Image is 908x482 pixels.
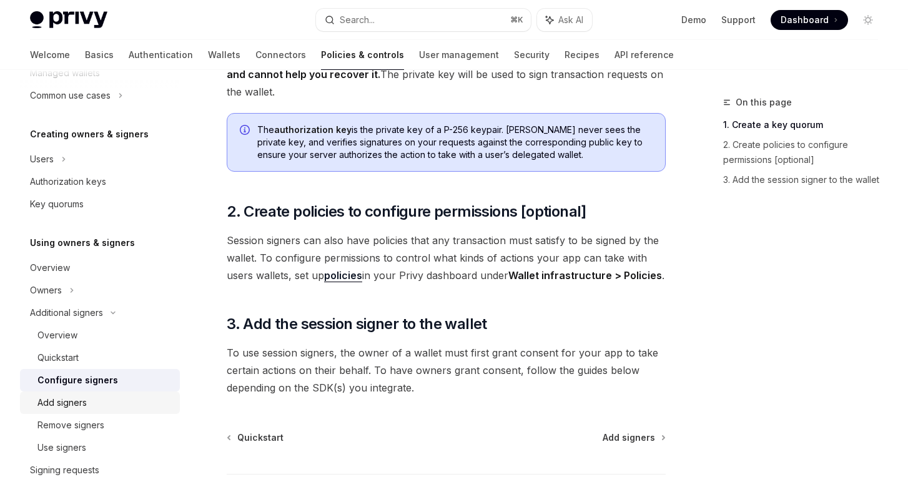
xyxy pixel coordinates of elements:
[321,40,404,70] a: Policies & controls
[20,414,180,436] a: Remove signers
[37,395,87,410] div: Add signers
[37,440,86,455] div: Use signers
[37,373,118,388] div: Configure signers
[227,48,666,101] span: Save both these values in a secure location. The private key will be used to sign transaction req...
[257,124,653,161] span: The is the private key of a P-256 keypair. [PERSON_NAME] never sees the private key, and verifies...
[558,14,583,26] span: Ask AI
[227,314,487,334] span: 3. Add the session signer to the wallet
[20,459,180,481] a: Signing requests
[30,88,111,103] div: Common use cases
[30,11,107,29] img: light logo
[274,124,352,135] strong: authorization key
[324,269,362,282] a: policies
[30,174,106,189] div: Authorization keys
[721,14,756,26] a: Support
[20,436,180,459] a: Use signers
[227,232,666,284] span: Session signers can also have policies that any transaction must satisfy to be signed by the wall...
[565,40,600,70] a: Recipes
[781,14,829,26] span: Dashboard
[510,15,523,25] span: ⌘ K
[419,40,499,70] a: User management
[240,125,252,137] svg: Info
[37,350,79,365] div: Quickstart
[30,260,70,275] div: Overview
[228,431,284,444] a: Quickstart
[736,95,792,110] span: On this page
[771,10,848,30] a: Dashboard
[20,347,180,369] a: Quickstart
[514,40,550,70] a: Security
[20,257,180,279] a: Overview
[30,152,54,167] div: Users
[37,418,104,433] div: Remove signers
[20,391,180,414] a: Add signers
[340,12,375,27] div: Search...
[723,170,888,190] a: 3. Add the session signer to the wallet
[20,369,180,391] a: Configure signers
[255,40,306,70] a: Connectors
[603,431,655,444] span: Add signers
[85,40,114,70] a: Basics
[20,170,180,193] a: Authorization keys
[316,9,531,31] button: Search...⌘K
[227,344,666,396] span: To use session signers, the owner of a wallet must first grant consent for your app to take certa...
[30,283,62,298] div: Owners
[30,235,135,250] h5: Using owners & signers
[30,127,149,142] h5: Creating owners & signers
[858,10,878,30] button: Toggle dark mode
[37,328,77,343] div: Overview
[603,431,664,444] a: Add signers
[208,40,240,70] a: Wallets
[723,135,888,170] a: 2. Create policies to configure permissions [optional]
[227,202,586,222] span: 2. Create policies to configure permissions [optional]
[681,14,706,26] a: Demo
[614,40,674,70] a: API reference
[20,324,180,347] a: Overview
[723,115,888,135] a: 1. Create a key quorum
[129,40,193,70] a: Authentication
[30,305,103,320] div: Additional signers
[30,40,70,70] a: Welcome
[20,193,180,215] a: Key quorums
[30,197,84,212] div: Key quorums
[508,269,662,282] strong: Wallet infrastructure > Policies
[30,463,99,478] div: Signing requests
[537,9,592,31] button: Ask AI
[237,431,284,444] span: Quickstart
